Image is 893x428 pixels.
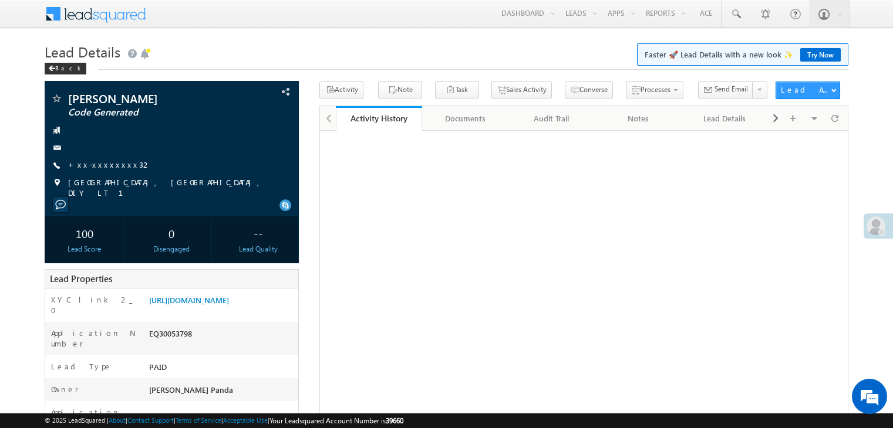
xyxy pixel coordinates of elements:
span: Lead Properties [50,273,112,284]
span: [PERSON_NAME] Panda [149,385,233,395]
span: [GEOGRAPHIC_DATA], [GEOGRAPHIC_DATA], DIY LT 1 [68,177,274,198]
div: EQ30053798 [146,328,298,344]
a: Acceptable Use [223,416,268,424]
div: Activity History [345,113,413,124]
div: 100 [48,222,122,244]
div: Disengaged [134,244,208,254]
a: Activity History [336,106,422,131]
span: Code Generated [68,107,225,118]
a: About [109,416,126,424]
a: Notes [595,106,682,131]
a: Audit Trail [509,106,595,131]
span: Processes [641,85,670,94]
div: Lead Actions [781,84,831,95]
label: KYC link 2_0 [51,294,137,315]
div: Back [45,63,86,74]
div: Lead Score [48,244,122,254]
span: © 2025 LeadSquared | | | | | [45,415,403,426]
label: Application Number [51,328,137,349]
div: -- [221,222,295,244]
span: [PERSON_NAME] [68,93,225,104]
a: Lead Details [682,106,769,131]
div: Lead Quality [221,244,295,254]
button: Converse [565,81,613,98]
span: Your Leadsquared Account Number is [269,416,403,425]
button: Note [378,81,422,98]
div: PAID [146,361,298,378]
span: 39660 [386,416,403,425]
label: Owner [51,384,79,395]
a: [URL][DOMAIN_NAME] [149,295,229,305]
div: Lead Details [692,111,758,125]
a: Terms of Service [176,416,221,424]
a: Back [45,62,92,72]
a: Contact Support [127,416,174,424]
button: Task [435,81,479,98]
button: Sales Activity [491,81,552,98]
span: Lead Details [45,42,120,61]
label: Lead Type [51,361,112,372]
div: Notes [605,111,671,125]
button: Activity [319,81,363,98]
div: Documents [432,111,498,125]
span: Faster 🚀 Lead Details with a new look ✨ [645,49,841,60]
div: Audit Trail [518,111,585,125]
div: 0 [134,222,208,244]
a: +xx-xxxxxxxx32 [68,159,151,169]
a: Try Now [800,48,841,62]
label: Application Status [51,407,137,428]
a: Documents [422,106,508,131]
span: Send Email [715,84,748,94]
button: Send Email [698,81,753,98]
button: Lead Actions [776,81,840,99]
button: Processes [626,81,683,98]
